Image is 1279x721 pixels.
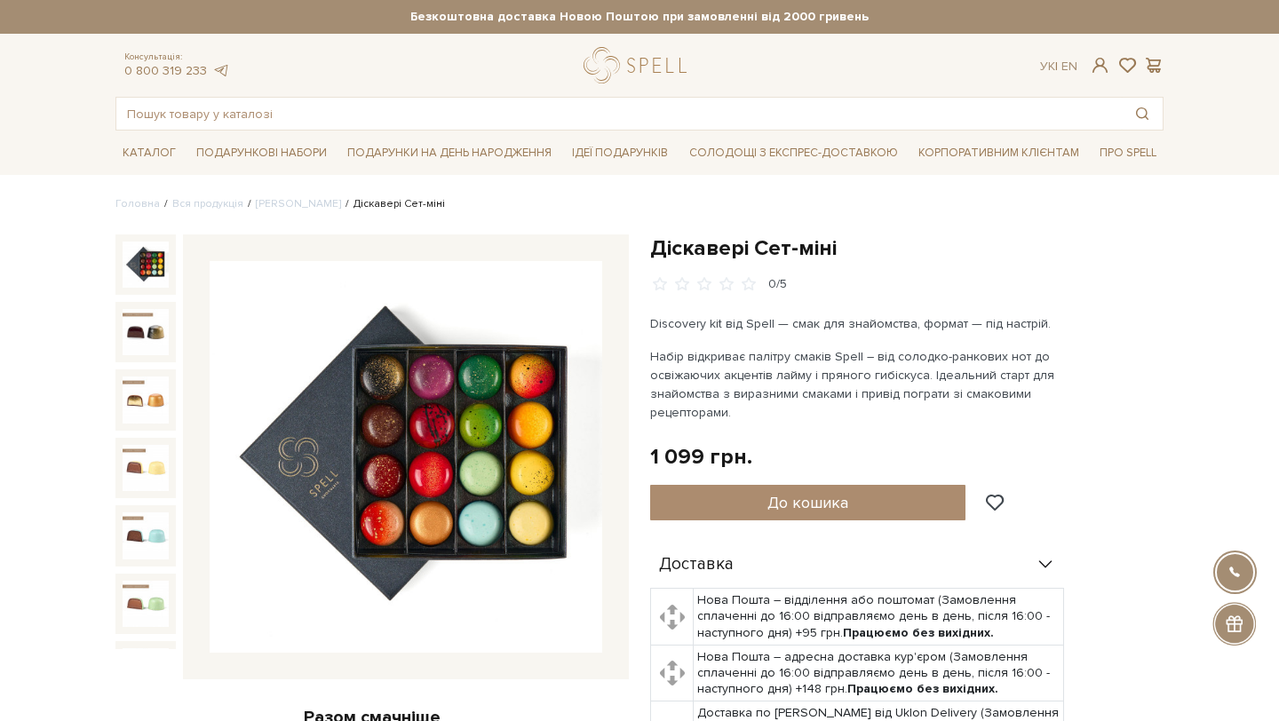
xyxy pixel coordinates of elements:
[123,445,169,491] img: Діскавері Сет-міні
[115,139,183,167] a: Каталог
[210,261,602,654] img: Діскавері Сет-міні
[124,63,207,78] a: 0 800 319 233
[341,196,445,212] li: Діскавері Сет-міні
[1055,59,1058,74] span: |
[123,242,169,288] img: Діскавері Сет-міні
[650,347,1067,422] p: Набір відкриває палітру смаків Spell – від солодко-ранкових нот до освіжаючих акцентів лайму і пр...
[123,648,169,694] img: Діскавері Сет-міні
[767,493,848,512] span: До кошика
[650,314,1067,333] p: Discovery kit від Spell — смак для знайомства, формат — під настрій.
[584,47,695,83] a: logo
[123,581,169,627] img: Діскавері Сет-міні
[124,51,229,63] span: Консультація:
[172,197,243,210] a: Вся продукція
[650,443,752,471] div: 1 099 грн.
[911,139,1086,167] a: Корпоративним клієнтам
[115,197,160,210] a: Головна
[694,589,1064,646] td: Нова Пошта – відділення або поштомат (Замовлення сплаченні до 16:00 відправляємо день в день, піс...
[847,681,998,696] b: Працюємо без вихідних.
[123,512,169,559] img: Діскавері Сет-міні
[1040,59,1077,75] div: Ук
[189,139,334,167] a: Подарункові набори
[650,485,965,520] button: До кошика
[211,63,229,78] a: telegram
[340,139,559,167] a: Подарунки на День народження
[256,197,341,210] a: [PERSON_NAME]
[116,98,1122,130] input: Пошук товару у каталозі
[694,645,1064,701] td: Нова Пошта – адресна доставка кур'єром (Замовлення сплаченні до 16:00 відправляємо день в день, п...
[565,139,675,167] a: Ідеї подарунків
[650,234,1164,262] h1: Діскавері Сет-міні
[682,138,905,168] a: Солодощі з експрес-доставкою
[768,276,787,293] div: 0/5
[1122,98,1163,130] button: Пошук товару у каталозі
[659,557,734,573] span: Доставка
[1061,59,1077,74] a: En
[123,376,169,423] img: Діскавері Сет-міні
[1092,139,1164,167] a: Про Spell
[123,309,169,355] img: Діскавері Сет-міні
[115,9,1164,25] strong: Безкоштовна доставка Новою Поштою при замовленні від 2000 гривень
[843,625,994,640] b: Працюємо без вихідних.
